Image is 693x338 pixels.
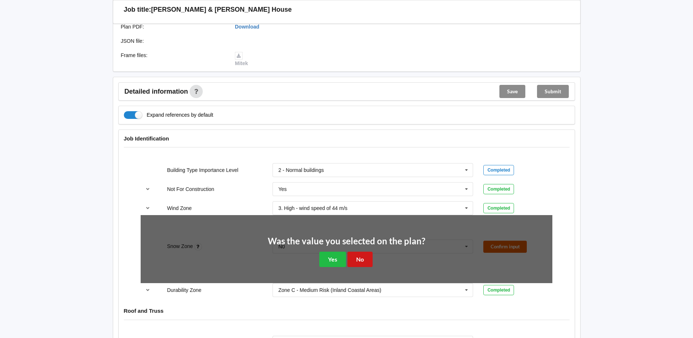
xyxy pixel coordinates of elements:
[116,23,230,30] div: Plan PDF :
[235,24,259,30] a: Download
[141,283,155,297] button: reference-toggle
[483,165,514,175] div: Completed
[141,202,155,215] button: reference-toggle
[141,183,155,196] button: reference-toggle
[268,236,425,247] h2: Was the value you selected on the plan?
[278,206,347,211] div: 3. High - wind speed of 44 m/s
[167,186,214,192] label: Not For Construction
[347,252,373,267] button: No
[116,37,230,45] div: JSON file :
[124,5,151,14] h3: Job title:
[319,252,346,267] button: Yes
[151,5,292,14] h3: [PERSON_NAME] & [PERSON_NAME] House
[125,88,188,95] span: Detailed information
[278,187,287,192] div: Yes
[483,184,514,194] div: Completed
[278,288,381,293] div: Zone C - Medium Risk (Inland Coastal Areas)
[483,285,514,295] div: Completed
[167,167,238,173] label: Building Type Importance Level
[167,287,201,293] label: Durability Zone
[167,205,192,211] label: Wind Zone
[116,52,230,67] div: Frame files :
[124,111,213,119] label: Expand references by default
[483,203,514,213] div: Completed
[235,52,248,66] a: Mitek
[124,135,570,142] h4: Job Identification
[124,307,570,314] h4: Roof and Truss
[278,168,324,173] div: 2 - Normal buildings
